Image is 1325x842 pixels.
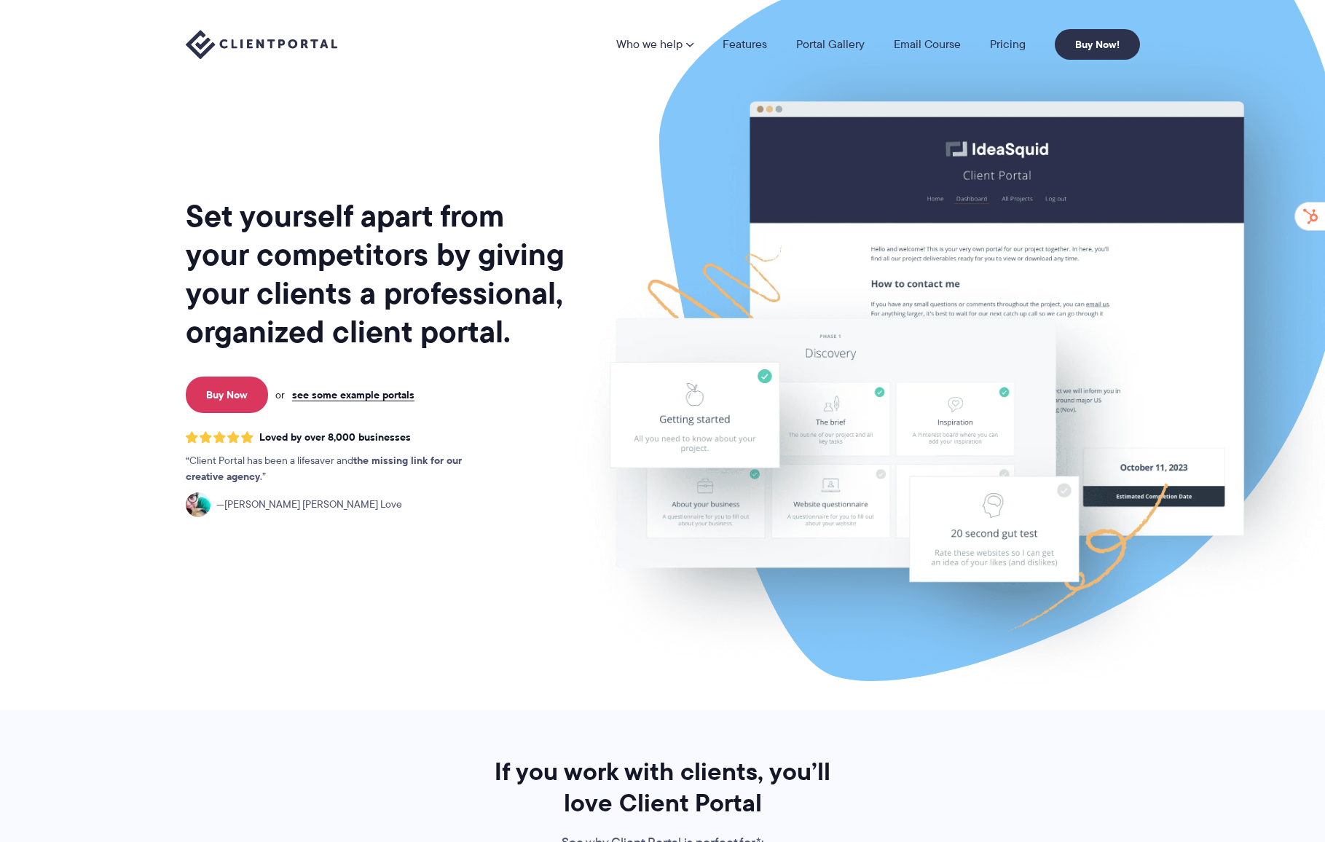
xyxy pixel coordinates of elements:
[616,39,693,50] a: Who we help
[259,431,411,444] span: Loved by over 8,000 businesses
[186,377,268,413] a: Buy Now
[186,453,492,485] p: Client Portal has been a lifesaver and .
[292,388,414,401] a: see some example portals
[216,497,402,513] span: [PERSON_NAME] [PERSON_NAME] Love
[1055,29,1140,60] a: Buy Now!
[186,452,462,484] strong: the missing link for our creative agency
[475,756,851,819] h2: If you work with clients, you’ll love Client Portal
[796,39,865,50] a: Portal Gallery
[275,388,285,401] span: or
[723,39,767,50] a: Features
[990,39,1026,50] a: Pricing
[186,197,567,351] h1: Set yourself apart from your competitors by giving your clients a professional, organized client ...
[894,39,961,50] a: Email Course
